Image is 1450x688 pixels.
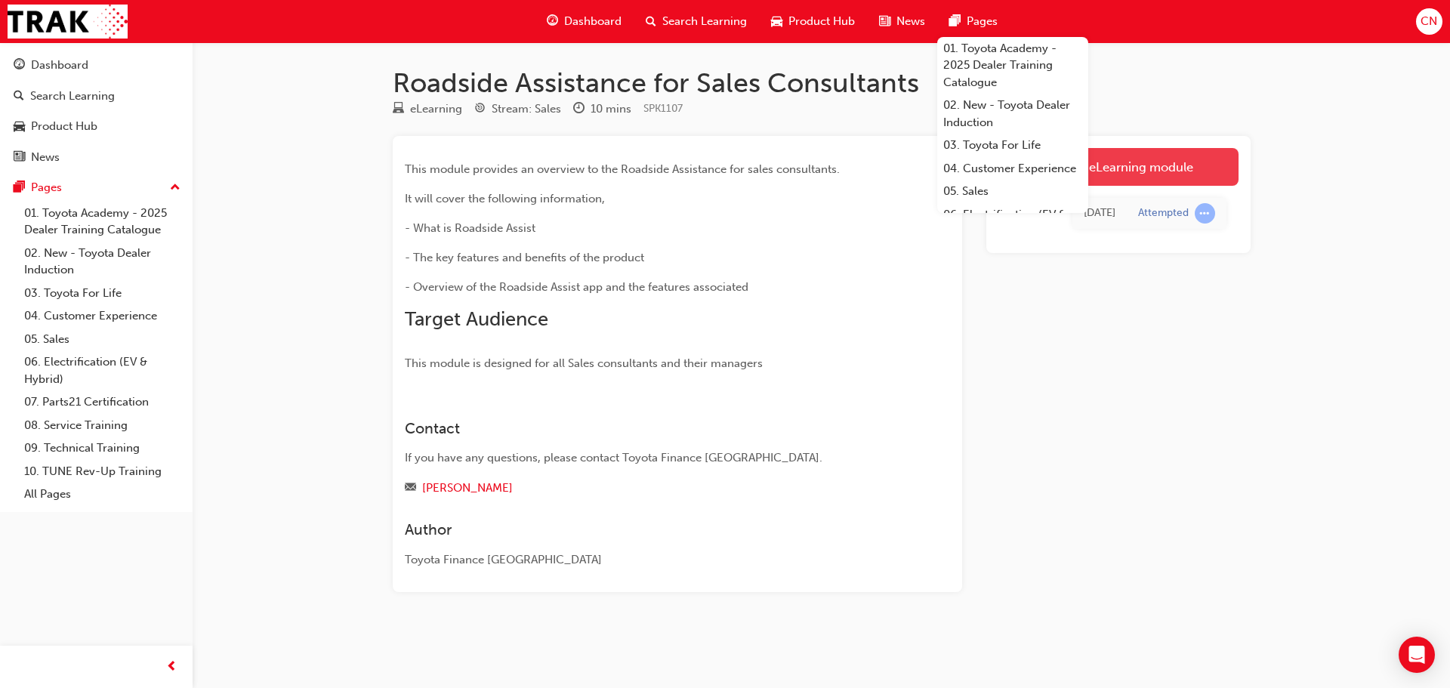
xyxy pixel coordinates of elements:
[967,13,998,30] span: Pages
[867,6,937,37] a: news-iconNews
[6,82,187,110] a: Search Learning
[393,100,462,119] div: Type
[14,151,25,165] span: news-icon
[662,13,747,30] span: Search Learning
[18,282,187,305] a: 03. Toyota For Life
[18,390,187,414] a: 07. Parts21 Certification
[6,174,187,202] button: Pages
[18,328,187,351] a: 05. Sales
[405,162,840,176] span: This module provides an overview to the Roadside Assistance for sales consultants.
[170,178,180,198] span: up-icon
[31,149,60,166] div: News
[474,100,561,119] div: Stream
[18,414,187,437] a: 08. Service Training
[18,483,187,506] a: All Pages
[30,88,115,105] div: Search Learning
[18,350,187,390] a: 06. Electrification (EV & Hybrid)
[405,449,896,467] div: If you have any questions, please contact Toyota Finance [GEOGRAPHIC_DATA].
[393,103,404,116] span: learningResourceType_ELEARNING-icon
[1399,637,1435,673] div: Open Intercom Messenger
[6,143,187,171] a: News
[405,192,605,205] span: It will cover the following information,
[14,181,25,195] span: pages-icon
[646,12,656,31] span: search-icon
[937,94,1088,134] a: 02. New - Toyota Dealer Induction
[788,13,855,30] span: Product Hub
[535,6,634,37] a: guage-iconDashboard
[1084,205,1115,222] div: Thu Jul 24 2025 09:48:37 GMT+1000 (Australian Eastern Standard Time)
[8,5,128,39] img: Trak
[6,113,187,140] a: Product Hub
[937,157,1088,180] a: 04. Customer Experience
[405,221,535,235] span: - What is Roadside Assist
[18,242,187,282] a: 02. New - Toyota Dealer Induction
[998,148,1239,186] a: Launch eLearning module
[31,179,62,196] div: Pages
[6,48,187,174] button: DashboardSearch LearningProduct HubNews
[937,180,1088,203] a: 05. Sales
[31,57,88,74] div: Dashboard
[1195,203,1215,224] span: learningRecordVerb_ATTEMPT-icon
[405,307,548,331] span: Target Audience
[6,51,187,79] a: Dashboard
[405,356,763,370] span: This module is designed for all Sales consultants and their managers
[166,658,177,677] span: prev-icon
[1421,13,1437,30] span: CN
[14,90,24,103] span: search-icon
[405,551,896,569] div: Toyota Finance [GEOGRAPHIC_DATA]
[759,6,867,37] a: car-iconProduct Hub
[937,134,1088,157] a: 03. Toyota For Life
[18,202,187,242] a: 01. Toyota Academy - 2025 Dealer Training Catalogue
[1416,8,1442,35] button: CN
[405,420,896,437] h3: Contact
[896,13,925,30] span: News
[949,12,961,31] span: pages-icon
[591,100,631,118] div: 10 mins
[573,103,585,116] span: clock-icon
[393,66,1251,100] h1: Roadside Assistance for Sales Consultants
[573,100,631,119] div: Duration
[18,460,187,483] a: 10. TUNE Rev-Up Training
[937,203,1088,243] a: 06. Electrification (EV & Hybrid)
[405,479,896,498] div: Email
[1138,206,1189,221] div: Attempted
[18,304,187,328] a: 04. Customer Experience
[492,100,561,118] div: Stream: Sales
[14,59,25,73] span: guage-icon
[405,482,416,495] span: email-icon
[879,12,890,31] span: news-icon
[405,521,896,538] h3: Author
[18,437,187,460] a: 09. Technical Training
[937,6,1010,37] a: pages-iconPages
[547,12,558,31] span: guage-icon
[31,118,97,135] div: Product Hub
[14,120,25,134] span: car-icon
[405,280,748,294] span: - Overview of the Roadside Assist app and the features associated
[771,12,782,31] span: car-icon
[643,102,683,115] span: Learning resource code
[422,481,513,495] a: [PERSON_NAME]
[474,103,486,116] span: target-icon
[405,251,644,264] span: - The key features and benefits of the product
[634,6,759,37] a: search-iconSearch Learning
[937,37,1088,94] a: 01. Toyota Academy - 2025 Dealer Training Catalogue
[564,13,622,30] span: Dashboard
[410,100,462,118] div: eLearning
